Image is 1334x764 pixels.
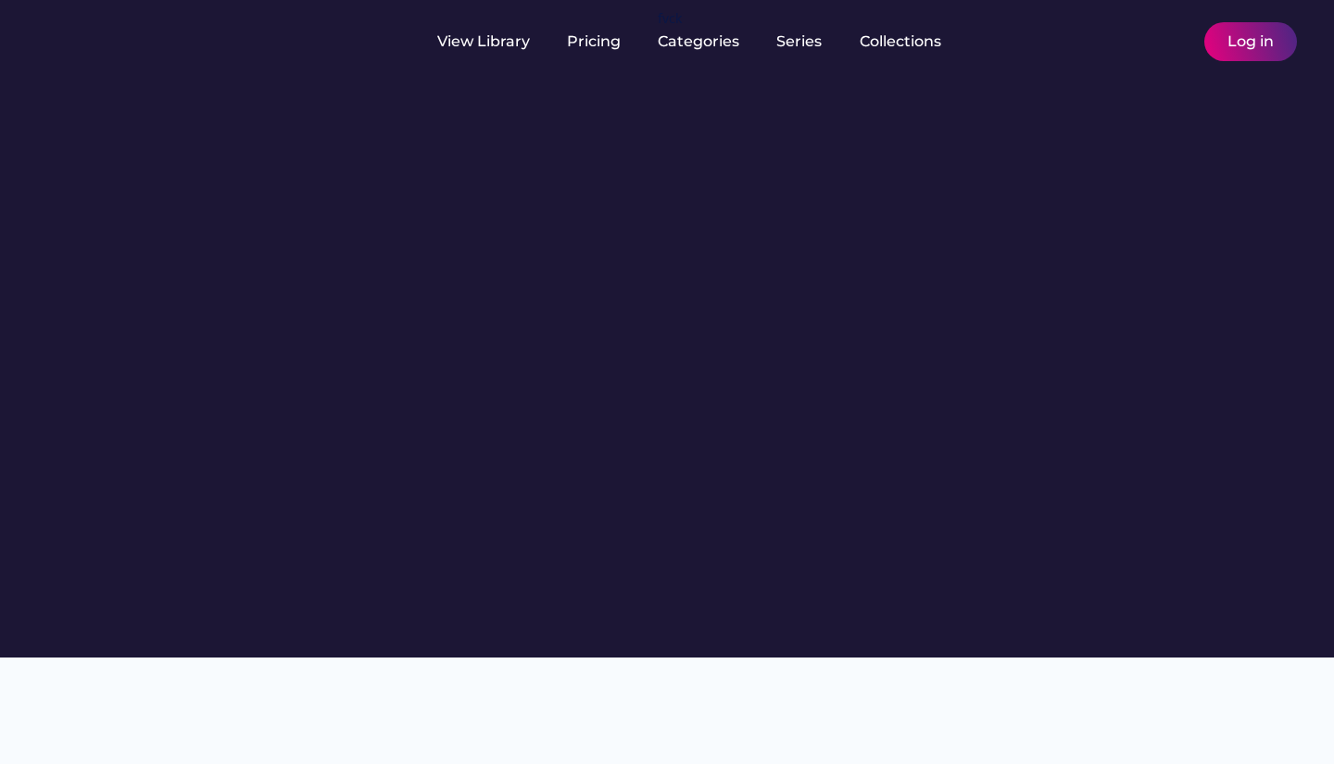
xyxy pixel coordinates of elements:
[776,31,823,52] div: Series
[1164,31,1186,53] img: yH5BAEAAAAALAAAAAABAAEAAAIBRAA7
[1132,31,1154,53] img: yH5BAEAAAAALAAAAAABAAEAAAIBRAA7
[213,31,235,53] img: yH5BAEAAAAALAAAAAABAAEAAAIBRAA7
[37,20,183,58] img: yH5BAEAAAAALAAAAAABAAEAAAIBRAA7
[658,9,682,28] div: fvck
[658,31,739,52] div: Categories
[567,31,621,52] div: Pricing
[860,31,941,52] div: Collections
[437,31,530,52] div: View Library
[1227,31,1274,52] div: Log in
